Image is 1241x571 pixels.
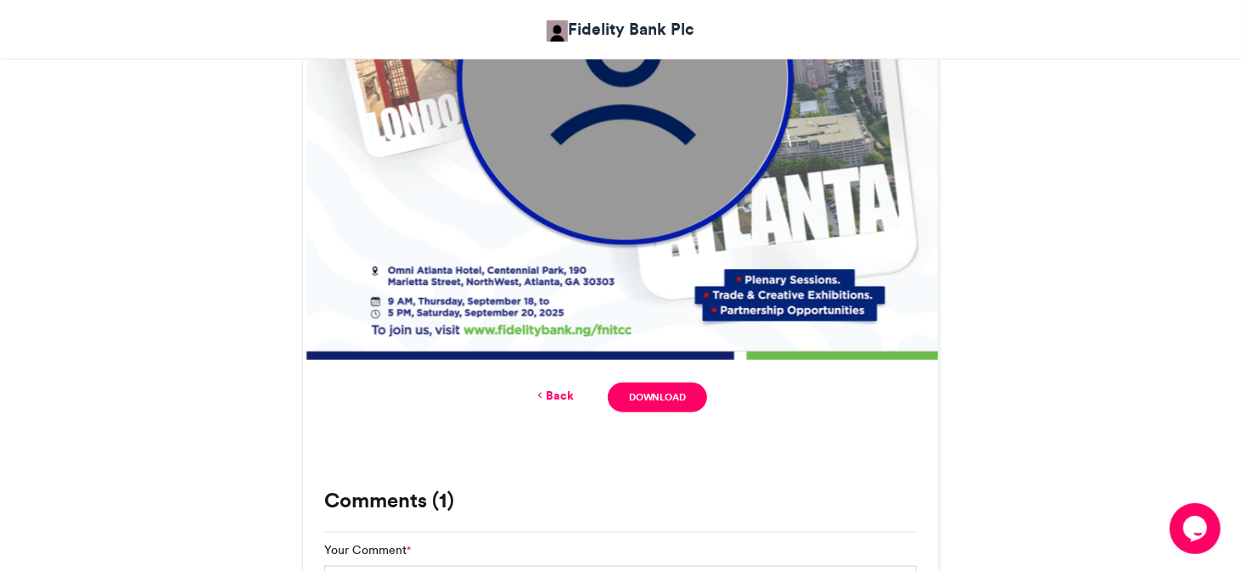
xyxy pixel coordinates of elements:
[324,541,411,559] label: Your Comment
[534,387,574,405] a: Back
[608,383,707,412] a: Download
[547,20,568,42] img: Fidelity Bank
[547,17,694,42] a: Fidelity Bank Plc
[324,490,917,511] h3: Comments (1)
[1170,503,1224,554] iframe: chat widget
